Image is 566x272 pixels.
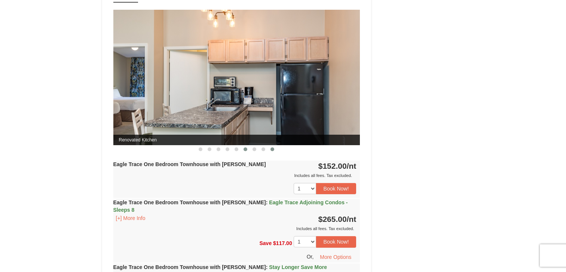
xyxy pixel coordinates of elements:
div: Includes all fees. Tax excluded. [113,172,357,179]
strong: Eagle Trace One Bedroom Townhouse with [PERSON_NAME] [113,161,266,167]
img: Renovated Kitchen [113,10,360,145]
span: /nt [347,162,357,170]
strong: $152.00 [318,162,357,170]
button: [+] More Info [113,214,148,222]
strong: Eagle Trace One Bedroom Townhouse with [PERSON_NAME] [113,264,327,270]
span: Stay Longer Save More [269,264,327,270]
span: Renovated Kitchen [113,135,360,145]
span: : [266,199,268,205]
button: More Options [315,251,356,263]
span: : [266,264,268,270]
button: Book Now! [316,183,357,194]
span: $265.00 [318,215,347,223]
span: $117.00 [273,240,292,246]
span: Or, [307,253,314,259]
span: Save [259,240,272,246]
span: /nt [347,215,357,223]
div: Includes all fees. Tax excluded. [113,225,357,232]
button: Book Now! [316,236,357,247]
strong: Eagle Trace One Bedroom Townhouse with [PERSON_NAME] [113,199,348,213]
